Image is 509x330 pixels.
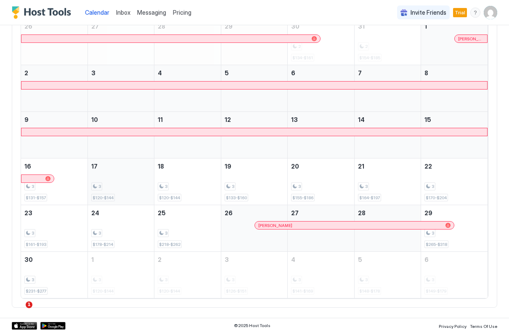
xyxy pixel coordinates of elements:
[221,205,287,221] a: November 26, 2025
[424,23,427,30] span: 1
[21,65,87,112] td: November 2, 2025
[85,9,109,16] span: Calendar
[288,205,354,221] a: November 27, 2025
[21,65,87,81] a: November 2, 2025
[424,163,432,170] span: 22
[439,324,467,329] span: Privacy Policy
[426,242,447,247] span: $265-$318
[26,301,32,308] span: 1
[165,184,167,189] span: 3
[234,323,270,328] span: © 2025 Host Tools
[359,195,380,201] span: $164-$197
[355,158,421,174] a: November 21, 2025
[470,8,480,18] div: menu
[355,205,421,221] a: November 28, 2025
[258,223,292,228] span: [PERSON_NAME]
[32,184,34,189] span: 3
[87,112,154,158] td: November 10, 2025
[288,65,354,81] a: November 6, 2025
[225,116,231,123] span: 12
[225,69,229,77] span: 5
[358,69,362,77] span: 7
[21,18,87,65] td: October 26, 2025
[32,277,34,282] span: 3
[93,195,114,201] span: $120-$144
[98,184,101,189] span: 3
[24,23,32,30] span: 26
[292,195,313,201] span: $155-$186
[470,321,497,330] a: Terms Of Use
[26,195,46,201] span: $131-$157
[87,158,154,205] td: November 17, 2025
[154,65,220,81] a: November 4, 2025
[88,252,154,267] a: December 1, 2025
[458,36,484,42] span: [PERSON_NAME]
[91,69,95,77] span: 3
[154,112,221,158] td: November 11, 2025
[154,158,221,205] td: November 18, 2025
[291,209,299,216] span: 27
[8,301,29,322] iframe: Intercom live chat
[21,112,87,127] a: November 9, 2025
[358,23,365,30] span: 31
[91,116,98,123] span: 10
[91,23,99,30] span: 27
[421,205,488,252] td: November 29, 2025
[12,6,75,19] a: Host Tools Logo
[158,209,166,216] span: 25
[288,18,354,65] td: October 30, 2025
[225,23,233,30] span: 29
[154,18,220,34] a: October 28, 2025
[221,205,287,252] td: November 26, 2025
[24,163,31,170] span: 16
[137,8,166,17] a: Messaging
[221,158,287,205] td: November 19, 2025
[88,18,154,34] a: October 27, 2025
[159,195,180,201] span: $120-$144
[424,256,429,263] span: 6
[291,163,299,170] span: 20
[21,252,87,298] td: November 30, 2025
[154,205,221,252] td: November 25, 2025
[158,116,163,123] span: 11
[288,252,354,267] a: December 4, 2025
[93,242,113,247] span: $178-$214
[421,18,488,34] a: November 1, 2025
[21,158,87,174] a: November 16, 2025
[225,209,233,216] span: 26
[158,256,162,263] span: 2
[365,184,368,189] span: 3
[21,18,87,34] a: October 26, 2025
[355,252,421,267] a: December 5, 2025
[21,205,87,252] td: November 23, 2025
[21,112,87,158] td: November 9, 2025
[24,209,32,216] span: 23
[221,158,287,174] a: November 19, 2025
[24,69,28,77] span: 2
[421,205,488,221] a: November 29, 2025
[165,230,167,236] span: 3
[221,252,287,267] a: December 3, 2025
[288,252,354,298] td: December 4, 2025
[116,8,130,17] a: Inbox
[88,205,154,221] a: November 24, 2025
[88,112,154,127] a: November 10, 2025
[291,23,300,30] span: 30
[98,230,101,236] span: 3
[421,252,488,298] td: December 6, 2025
[12,322,37,330] a: App Store
[221,65,287,81] a: November 5, 2025
[354,252,421,298] td: December 5, 2025
[421,158,488,205] td: November 22, 2025
[21,158,87,205] td: November 16, 2025
[421,112,488,127] a: November 15, 2025
[421,158,488,174] a: November 22, 2025
[355,65,421,81] a: November 7, 2025
[221,112,287,127] a: November 12, 2025
[424,209,432,216] span: 29
[40,322,66,330] a: Google Play Store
